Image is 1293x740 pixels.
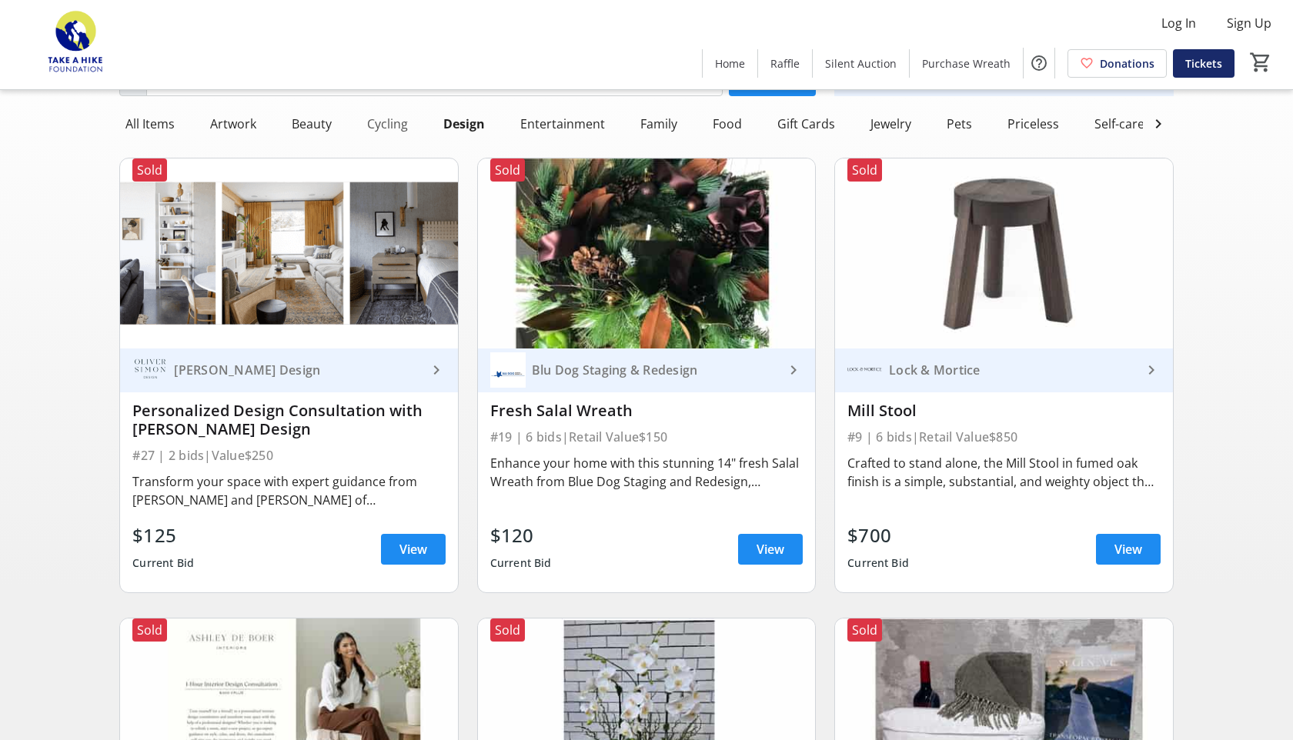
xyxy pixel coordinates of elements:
img: Oliver Simon Design [132,352,168,388]
a: Donations [1067,49,1167,78]
div: #19 | 6 bids | Retail Value $150 [490,426,803,448]
span: View [399,540,427,558]
img: Take a Hike Foundation's Logo [9,6,146,83]
mat-icon: keyboard_arrow_right [1142,361,1161,379]
div: Current Bid [847,549,909,577]
a: View [381,534,446,565]
div: Sold [490,618,525,642]
a: Tickets [1173,49,1235,78]
div: Food [707,108,748,139]
div: Design [437,108,491,139]
img: Fresh Salal Wreath [478,158,815,348]
img: Blu Dog Staging & Redesign [490,352,526,388]
button: Help [1024,48,1054,78]
mat-icon: keyboard_arrow_right [427,361,446,379]
button: Filter [729,65,816,96]
div: $120 [490,522,552,549]
div: Gift Cards [771,108,841,139]
span: View [1114,540,1142,558]
a: Blu Dog Staging & RedesignBlu Dog Staging & Redesign [478,348,815,392]
div: [PERSON_NAME] Design [168,362,426,378]
div: Transform your space with expert guidance from [PERSON_NAME] and [PERSON_NAME] of [PERSON_NAME] D... [132,472,445,509]
a: Lock & MorticeLock & Mortice [835,348,1172,392]
span: Raffle [770,55,800,72]
div: Crafted to stand alone, the Mill Stool in fumed oak finish is a simple, substantial, and weighty ... [847,454,1160,491]
span: Silent Auction [825,55,897,72]
a: Raffle [758,49,812,78]
div: Artwork [204,108,262,139]
button: Log In [1149,11,1208,35]
div: $125 [132,522,194,549]
img: Personalized Design Consultation with Oliver Simon Design [120,158,457,348]
div: $700 [847,522,909,549]
div: Pets [941,108,978,139]
div: Blu Dog Staging & Redesign [526,362,784,378]
a: Silent Auction [813,49,909,78]
a: View [738,534,803,565]
div: Mill Stool [847,402,1160,420]
div: All Items [119,108,181,139]
span: Tickets [1185,55,1222,72]
span: Log In [1161,14,1196,32]
div: Sold [847,158,882,182]
span: View [757,540,784,558]
button: Sign Up [1214,11,1284,35]
div: Priceless [1001,108,1065,139]
div: #9 | 6 bids | Retail Value $850 [847,426,1160,448]
img: Mill Stool [835,158,1172,348]
span: Home [715,55,745,72]
button: Cart [1247,48,1275,76]
div: Sold [847,618,882,642]
a: View [1096,534,1161,565]
div: Sold [490,158,525,182]
div: Current Bid [490,549,552,577]
mat-icon: keyboard_arrow_right [784,361,803,379]
span: Donations [1100,55,1154,72]
a: Oliver Simon Design[PERSON_NAME] Design [120,348,457,392]
div: Self-care [1088,108,1151,139]
div: Current Bid [132,549,194,577]
a: Home [703,49,757,78]
div: Fresh Salal Wreath [490,402,803,420]
div: Beauty [286,108,338,139]
div: Jewelry [864,108,917,139]
span: Purchase Wreath [922,55,1011,72]
div: Cycling [361,108,414,139]
div: Sold [132,618,167,642]
a: Purchase Wreath [910,49,1023,78]
div: Family [634,108,683,139]
div: Enhance your home with this stunning 14" fresh Salal Wreath from Blue Dog Staging and Redesign, e... [490,454,803,491]
div: Lock & Mortice [883,362,1141,378]
div: Entertainment [514,108,611,139]
img: Lock & Mortice [847,352,883,388]
div: Sold [132,158,167,182]
div: Personalized Design Consultation with [PERSON_NAME] Design [132,402,445,438]
div: #27 | 2 bids | Value $250 [132,445,445,466]
span: Sign Up [1227,14,1271,32]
